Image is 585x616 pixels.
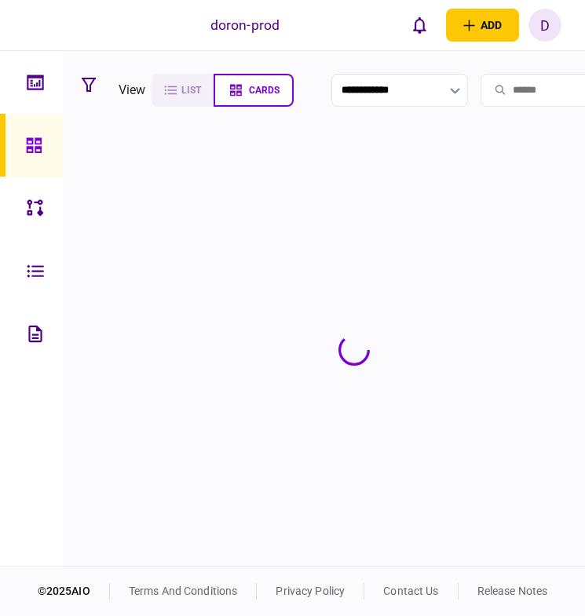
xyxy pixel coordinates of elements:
[119,81,146,100] div: view
[477,585,548,597] a: release notes
[214,74,294,107] button: cards
[383,585,438,597] a: contact us
[528,9,561,42] button: D
[210,15,280,35] div: doron-prod
[276,585,345,597] a: privacy policy
[129,585,238,597] a: terms and conditions
[181,85,201,96] span: list
[446,9,519,42] button: open adding identity options
[38,583,110,600] div: © 2025 AIO
[249,85,280,96] span: cards
[152,74,214,107] button: list
[404,9,437,42] button: open notifications list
